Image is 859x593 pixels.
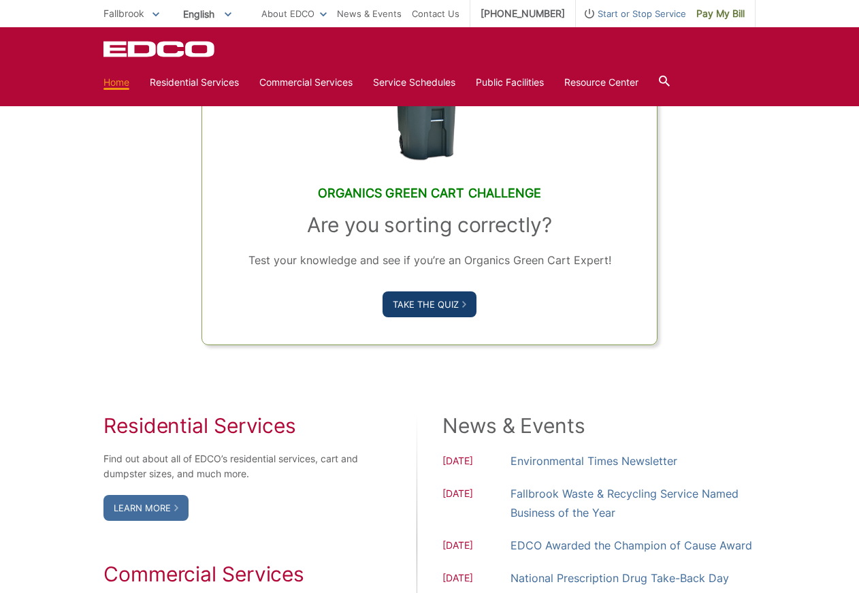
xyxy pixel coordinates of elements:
a: EDCD logo. Return to the homepage. [103,41,216,57]
a: Learn More [103,495,189,521]
a: Take the Quiz [383,291,476,317]
a: Residential Services [150,75,239,90]
a: Home [103,75,129,90]
h3: Are you sorting correctly? [229,212,630,237]
span: Pay My Bill [696,6,745,21]
a: News & Events [337,6,402,21]
span: [DATE] [442,486,510,522]
a: Fallbrook Waste & Recycling Service Named Business of the Year [510,484,756,522]
a: Environmental Times Newsletter [510,451,677,470]
h2: News & Events [442,413,756,438]
h2: Residential Services [103,413,360,438]
p: Find out about all of EDCO’s residential services, cart and dumpster sizes, and much more. [103,451,360,481]
span: English [173,3,242,25]
a: National Prescription Drug Take-Back Day [510,568,729,588]
p: Test your knowledge and see if you’re an Organics Green Cart Expert! [229,251,630,270]
a: Commercial Services [259,75,353,90]
a: Contact Us [412,6,459,21]
span: Fallbrook [103,7,144,19]
h2: Commercial Services [103,562,360,586]
span: [DATE] [442,453,510,470]
span: [DATE] [442,538,510,555]
a: Service Schedules [373,75,455,90]
span: [DATE] [442,571,510,588]
a: EDCO Awarded the Champion of Cause Award [510,536,752,555]
a: Public Facilities [476,75,544,90]
h2: Organics Green Cart Challenge [229,186,630,201]
a: Resource Center [564,75,638,90]
a: About EDCO [261,6,327,21]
